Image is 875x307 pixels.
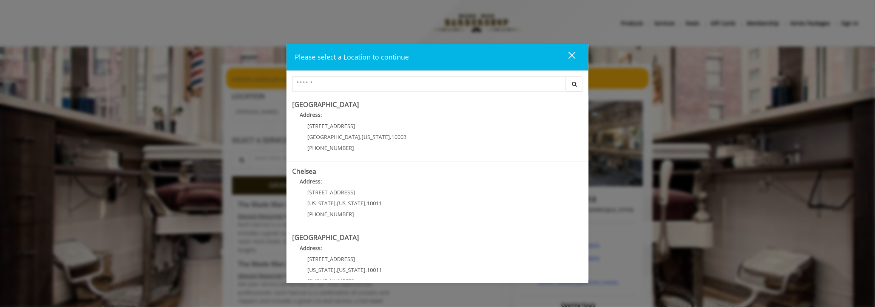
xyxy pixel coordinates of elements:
span: 10011 [367,266,382,273]
span: [STREET_ADDRESS] [307,189,355,196]
button: close dialog [555,49,580,65]
span: Please select a Location to continue [295,52,409,61]
span: [PHONE_NUMBER] [307,144,354,151]
span: [STREET_ADDRESS] [307,122,355,130]
span: 10011 [367,200,382,207]
b: [GEOGRAPHIC_DATA] [292,233,359,242]
span: , [365,266,367,273]
span: [US_STATE] [337,266,365,273]
b: Address: [300,111,322,118]
span: , [336,266,337,273]
span: [STREET_ADDRESS] [307,255,355,263]
span: [US_STATE] [307,266,336,273]
span: , [390,133,391,141]
b: Address: [300,244,322,252]
span: [US_STATE] [337,200,365,207]
span: [GEOGRAPHIC_DATA] [307,133,360,141]
span: , [360,133,362,141]
span: [US_STATE] [307,200,336,207]
div: close dialog [560,51,575,63]
b: [GEOGRAPHIC_DATA] [292,100,359,109]
span: 10003 [391,133,407,141]
span: , [365,200,367,207]
span: [PHONE_NUMBER] [307,211,354,218]
b: Address: [300,178,322,185]
span: [US_STATE] [362,133,390,141]
b: Chelsea [292,166,316,176]
i: Search button [570,81,579,87]
input: Search Center [292,76,566,92]
span: , [336,200,337,207]
div: Center Select [292,76,583,95]
span: [PHONE_NUMBER] [307,277,354,284]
